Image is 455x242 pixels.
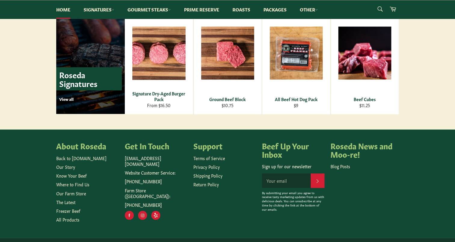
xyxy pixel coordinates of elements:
[266,96,326,102] div: All Beef Hot Dog Pack
[197,102,258,108] div: $10.75
[257,0,293,19] a: Packages
[294,0,324,19] a: Other
[56,141,119,150] h4: About Roseda
[193,155,225,161] a: Terms of Service
[50,0,76,19] a: Home
[270,26,323,79] img: All Beef Hot Dog Pack
[121,0,177,19] a: Gourmet Steaks
[56,208,80,214] a: Freezer Beef
[178,0,225,19] a: Prime Reserve
[125,10,193,114] a: Signature Dry-Aged Burger Pack Signature Dry-Aged Burger Pack From $16.50
[262,173,311,188] input: Your email
[262,10,330,114] a: All Beef Hot Dog Pack All Beef Hot Dog Pack $9
[56,67,122,90] p: Roseda Signatures
[125,141,187,150] h4: Get In Touch
[56,155,106,161] a: Back to [DOMAIN_NAME]
[262,163,324,169] p: Sign up for our newsletter
[56,164,75,170] a: Our Story
[125,155,187,167] p: [EMAIL_ADDRESS][DOMAIN_NAME]
[132,26,186,80] img: Signature Dry-Aged Burger Pack
[125,170,187,175] p: Website Customer Service:
[125,188,187,199] p: Farm Store ([GEOGRAPHIC_DATA]):
[197,96,258,102] div: Ground Beef Block
[56,216,79,222] a: All Products
[226,0,256,19] a: Roasts
[262,191,324,212] p: By submitting your email you agree to receive tasty marketing updates from us with delicious deal...
[56,10,125,114] a: Roseda Signatures View all
[56,190,86,196] a: Our Farm Store
[262,141,324,158] h4: Beef Up Your Inbox
[193,164,220,170] a: Privacy Policy
[330,141,393,158] h4: Roseda News and Moo-re!
[125,178,187,184] p: [PHONE_NUMBER]
[201,26,254,79] img: Ground Beef Block
[78,0,120,19] a: Signatures
[128,91,189,102] div: Signature Dry-Aged Burger Pack
[330,163,350,169] a: Blog Posts
[193,172,223,178] a: Shipping Policy
[59,96,122,102] p: View all
[193,10,262,114] a: Ground Beef Block Ground Beef Block $10.75
[56,199,75,205] a: The Latest
[125,202,187,208] p: [PHONE_NUMBER]
[334,96,395,102] div: Beef Cubes
[193,181,219,187] a: Return Policy
[128,102,189,108] div: From $16.50
[56,181,89,187] a: Where to Find Us
[334,102,395,108] div: $11.25
[338,26,391,79] img: Beef Cubes
[56,172,87,178] a: Know Your Beef
[266,102,326,108] div: $9
[330,10,399,114] a: Beef Cubes Beef Cubes $11.25
[193,141,256,150] h4: Support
